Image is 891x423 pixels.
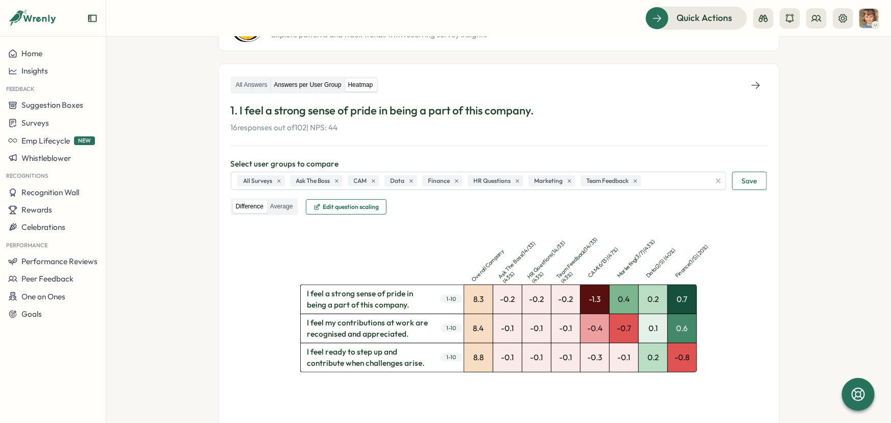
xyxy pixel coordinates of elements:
[668,314,696,343] div: 0.6
[526,232,579,285] p: HR Questions ( 14 / 33 ) ( 43 %)
[464,285,493,314] div: 8.3
[732,172,767,190] button: Save
[587,231,635,279] p: CAM ( 6 / 13 ) ( 47 %)
[306,199,387,215] button: Edit question scaling
[581,314,609,343] div: -0.4
[522,314,551,343] div: -0.1
[668,343,696,372] div: -0.8
[233,79,271,91] label: All Answers
[639,343,667,372] div: 0.2
[391,176,405,186] span: Data
[551,285,580,314] div: -0.2
[231,158,767,170] p: Select user groups to compare
[354,176,367,186] span: CAM
[441,324,463,333] span: 1 - 10
[21,100,83,110] span: Suggestion Boxes
[645,7,747,29] button: Quick Actions
[21,309,42,319] span: Goals
[493,343,522,372] div: -0.1
[581,285,609,314] div: -1.3
[535,176,563,186] span: Marketing
[296,176,330,186] span: Ask The Boss
[21,256,98,266] span: Performance Reviews
[674,231,722,279] p: Finance ( 1 / 5 ) ( 20 %)
[21,187,79,197] span: Recognition Wall
[21,222,65,232] span: Celebrations
[668,285,696,314] div: 0.7
[21,205,52,215] span: Rewards
[677,11,732,25] span: Quick Actions
[323,204,379,210] span: Edit question scaling
[233,200,267,213] label: Difference
[859,9,879,28] img: Jane Lapthorne
[87,13,98,24] button: Expand sidebar
[610,314,638,343] div: -0.7
[493,314,522,343] div: -0.1
[742,172,757,190] span: Save
[610,285,638,314] div: 0.4
[21,118,49,128] span: Surveys
[244,176,273,186] span: All Surveys
[581,343,609,372] div: -0.3
[21,292,65,301] span: One on Ones
[74,136,95,145] span: NEW
[522,285,551,314] div: -0.2
[21,49,42,58] span: Home
[645,231,693,279] p: Data ( 2 / 5 ) ( 40 %)
[464,314,493,343] div: 8.4
[345,79,376,91] label: Heatmap
[301,314,439,343] span: I feel my contributions at work are recognised and appreciated.
[428,176,450,186] span: Finance
[616,231,664,279] p: Marketing ( 3 / 7 ) ( 43 %)
[21,274,74,284] span: Peer Feedback
[231,103,767,119] p: 1. I feel a strong sense of pride in being a part of this company.
[271,79,345,91] label: Answers per User Group
[21,66,48,76] span: Insights
[301,285,439,314] span: I feel a strong sense of pride in being a part of this company.
[551,343,580,372] div: -0.1
[301,343,439,372] span: I feel ready to step up and contribute when challenges arise.
[639,285,667,314] div: 0.2
[474,176,511,186] span: HR Questions
[441,295,463,303] span: 1 - 10
[464,343,493,372] div: 8.8
[231,122,767,133] p: 16 responses out of 102 | NPS: 44
[441,353,463,362] span: 1 - 10
[639,314,667,343] div: 0.1
[522,343,551,372] div: -0.1
[555,232,608,285] p: Team Feedback ( 14 / 33 ) ( 43 %)
[610,343,638,372] div: -0.1
[493,285,522,314] div: -0.2
[21,153,71,163] span: Whistleblower
[21,136,70,146] span: Emp Lifecycle
[470,235,518,283] p: Overall Company
[497,232,550,285] p: Ask The Boss ( 14 / 33 ) ( 43 %)
[267,200,296,213] label: Average
[587,176,629,186] span: Team Feedback
[551,314,580,343] div: -0.1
